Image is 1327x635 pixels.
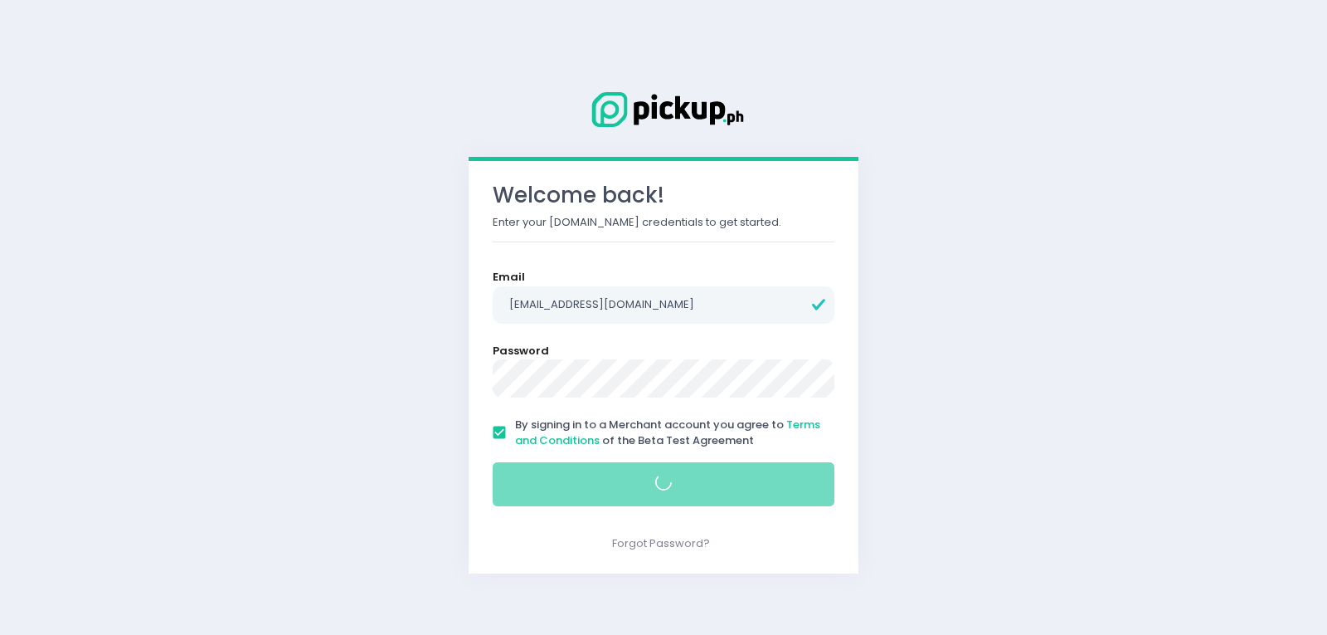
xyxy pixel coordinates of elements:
label: Password [493,343,549,359]
h3: Welcome back! [493,183,834,208]
a: Forgot Password? [612,535,710,551]
span: By signing in to a Merchant account you agree to of the Beta Test Agreement [515,417,820,449]
img: Logo [581,89,746,130]
input: Email [493,286,834,325]
p: Enter your [DOMAIN_NAME] credentials to get started. [493,214,834,231]
label: Email [493,269,525,286]
a: Terms and Conditions [515,417,820,449]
